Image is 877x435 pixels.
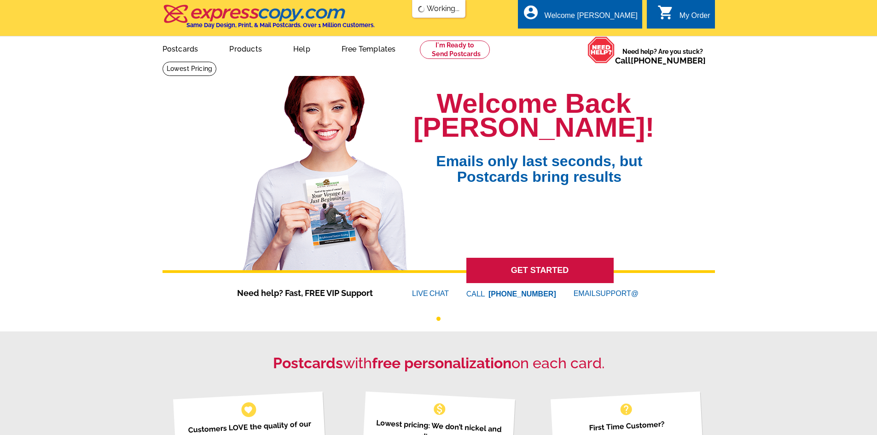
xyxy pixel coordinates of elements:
a: LIVECHAT [412,290,449,297]
a: [PHONE_NUMBER] [631,56,706,65]
h1: Welcome Back [PERSON_NAME]! [413,92,654,139]
span: monetization_on [432,402,447,417]
strong: Postcards [273,354,343,371]
a: Products [215,37,277,59]
button: 1 of 1 [436,317,441,321]
span: Emails only last seconds, but Postcards bring results [424,139,654,185]
img: help [587,36,615,64]
span: help [619,402,633,417]
span: Call [615,56,706,65]
a: GET STARTED [466,258,614,283]
span: Need help? Fast, FREE VIP Support [237,287,384,299]
img: welcome-back-logged-in.png [237,69,413,270]
a: Help [279,37,325,59]
img: loading... [418,6,425,13]
div: Welcome [PERSON_NAME] [545,12,638,24]
font: LIVE [412,288,430,299]
a: Free Templates [327,37,411,59]
i: account_circle [523,4,539,21]
strong: free personalization [372,354,511,371]
a: Postcards [148,37,213,59]
i: shopping_cart [657,4,674,21]
h2: with on each card. [163,354,715,372]
span: favorite [244,405,253,414]
a: Same Day Design, Print, & Mail Postcards. Over 1 Million Customers. [163,11,375,29]
h4: Same Day Design, Print, & Mail Postcards. Over 1 Million Customers. [186,22,375,29]
div: My Order [680,12,710,24]
a: shopping_cart My Order [657,10,710,22]
font: SUPPORT@ [596,288,640,299]
span: Need help? Are you stuck? [615,47,710,65]
p: First Time Customer? [562,417,692,435]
